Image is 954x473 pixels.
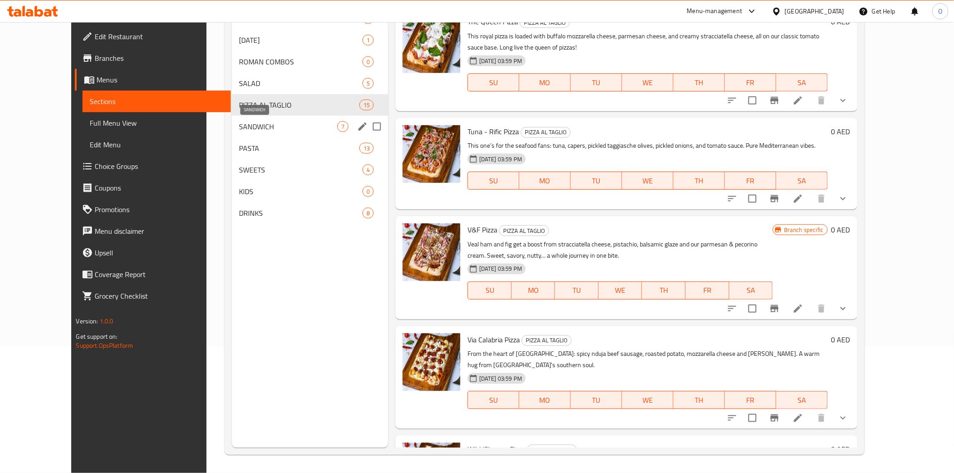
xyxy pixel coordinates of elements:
div: items [362,164,374,175]
button: SA [776,73,828,91]
div: PIZZA AL TAGLIO [499,225,549,236]
button: edit [356,120,369,133]
div: [GEOGRAPHIC_DATA] [785,6,844,16]
button: FR [725,391,776,409]
p: This one’s for the seafood fans: tuna, capers, pickled taggiasche olives, pickled onions, and tom... [468,140,827,151]
a: Edit Menu [83,134,230,155]
span: TH [646,284,682,297]
span: DRINKS [239,208,362,218]
div: PASTA13 [232,137,388,159]
span: Select to update [743,299,762,318]
span: TU [574,394,619,407]
span: V&F Pizza [468,223,497,236]
span: Full Menu View [90,118,223,128]
div: items [362,186,374,197]
span: SA [733,284,770,297]
span: PIZZA AL TAGLIO [500,226,549,236]
span: [DATE] 03:59 PM [476,264,526,273]
span: SU [472,284,508,297]
a: Choice Groups [75,155,230,177]
button: delete [811,188,832,209]
span: 7 [338,123,348,131]
span: FR [689,284,726,297]
div: PIZZA AL TAGLIO [521,127,571,138]
button: MO [519,73,571,91]
span: TH [677,76,721,89]
div: items [337,121,349,132]
p: This royal pizza is loaded with buffalo mozzarella cheese, parmesan cheese, and creamy stracciate... [468,31,827,53]
div: items [362,208,374,218]
img: Tuna - Rific Pizza [403,125,460,183]
span: Grocery Checklist [95,291,223,301]
button: show more [832,407,854,429]
button: Branch-specific-item [764,298,785,319]
span: 13 [360,144,373,153]
span: [DATE] [239,35,362,45]
span: Menus [96,74,223,85]
button: show more [832,188,854,209]
a: Menus [75,69,230,91]
span: MO [515,284,552,297]
span: SALAD [239,78,362,89]
button: SU [468,282,512,300]
span: WE [602,284,639,297]
span: Wild ‘Shroom Pizza [468,442,525,456]
a: Edit menu item [793,413,803,423]
button: TH [674,391,725,409]
button: TH [674,172,725,190]
div: SALAD5 [232,73,388,94]
span: Coverage Report [95,269,223,280]
button: Branch-specific-item [764,188,785,209]
span: PIZZA AL TAGLIO [522,335,571,346]
div: SANDWICH7edit [232,116,388,137]
a: Sections [83,91,230,112]
span: Via Calabria Pizza [468,333,520,346]
button: FR [725,172,776,190]
button: MO [512,282,555,300]
span: Upsell [95,247,223,258]
span: KIDS [239,186,362,197]
button: TH [674,73,725,91]
h6: 0 AED [831,443,850,455]
span: Choice Groups [95,161,223,172]
button: FR [686,282,729,300]
span: PIZZA AL TAGLIO [521,127,570,137]
span: O [938,6,942,16]
span: Coupons [95,182,223,193]
span: ROMAN COMBOS [239,56,362,67]
button: sort-choices [721,90,743,111]
div: PIZZA AL TAGLIO15 [232,94,388,116]
a: Upsell [75,242,230,264]
button: show more [832,90,854,111]
span: MO [523,174,567,187]
button: WE [622,73,674,91]
svg: Show Choices [838,303,849,314]
button: TH [642,282,686,300]
p: From the heart of [GEOGRAPHIC_DATA]: spicy nduja beef sausage, roasted potato, mozzarella cheese ... [468,348,827,371]
span: PIZZA AL TAGLIO [527,445,577,455]
span: Edit Restaurant [95,31,223,42]
button: SU [468,73,519,91]
span: 1 [363,36,373,45]
div: [DATE]1 [232,29,388,51]
span: 1.0.0 [100,315,114,327]
span: 4 [363,166,373,174]
a: Edit Restaurant [75,26,230,47]
button: MO [519,172,571,190]
button: Branch-specific-item [764,90,785,111]
nav: Menu sections [232,4,388,227]
span: FR [729,76,773,89]
span: SA [780,76,824,89]
button: WE [622,391,674,409]
div: items [362,78,374,89]
span: Branches [95,53,223,64]
div: PIZZA AL TAGLIO [239,100,359,110]
div: KIDS0 [232,181,388,202]
span: SU [472,394,516,407]
span: SA [780,394,824,407]
span: MO [523,394,567,407]
h6: 0 AED [831,333,850,346]
span: 8 [363,209,373,218]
